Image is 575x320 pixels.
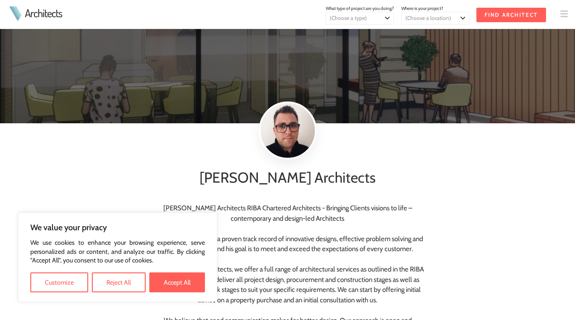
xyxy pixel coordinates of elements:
button: Reject All [92,272,145,292]
button: Customize [30,272,88,292]
p: We value your privacy [30,222,205,233]
button: Accept All [149,272,205,292]
input: Find Architect [476,8,546,22]
h1: [PERSON_NAME] Architects [63,167,512,189]
img: Architects [7,6,24,20]
span: Where is your project? [401,5,443,11]
p: We use cookies to enhance your browsing experience, serve personalized ads or content, and analyz... [30,238,205,265]
span: What type of project are you doing? [326,5,394,11]
a: Architects [25,8,62,19]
